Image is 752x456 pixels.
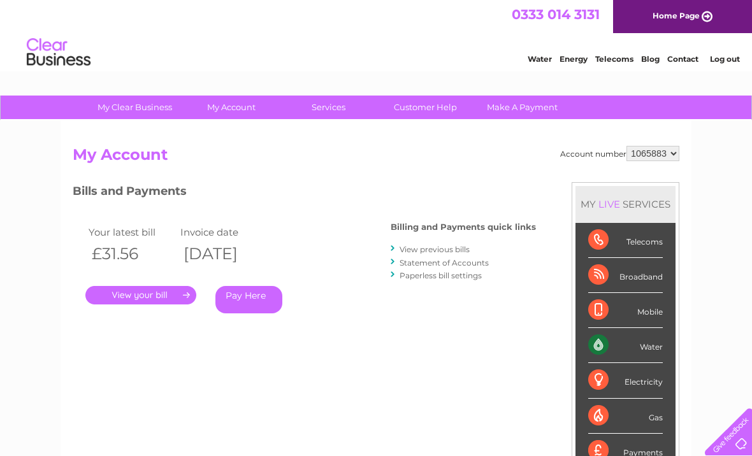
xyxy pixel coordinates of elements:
img: logo.png [26,33,91,72]
a: Customer Help [373,96,478,119]
th: £31.56 [85,241,177,267]
a: . [85,286,196,304]
td: Your latest bill [85,224,177,241]
a: Statement of Accounts [400,258,489,267]
div: MY SERVICES [575,186,676,222]
div: Electricity [588,363,663,398]
div: Telecoms [588,223,663,258]
h3: Bills and Payments [73,182,536,204]
a: Log out [710,54,740,64]
a: Energy [560,54,588,64]
a: Services [276,96,381,119]
a: My Clear Business [82,96,187,119]
a: Blog [641,54,660,64]
a: Telecoms [595,54,633,64]
h4: Billing and Payments quick links [391,222,536,232]
div: Gas [588,399,663,434]
div: LIVE [596,198,623,210]
a: Contact [667,54,698,64]
div: Account number [560,146,679,161]
a: My Account [179,96,284,119]
td: Invoice date [177,224,269,241]
a: 0333 014 3131 [512,6,600,22]
h2: My Account [73,146,679,170]
div: Clear Business is a trading name of Verastar Limited (registered in [GEOGRAPHIC_DATA] No. 3667643... [76,7,678,62]
div: Mobile [588,293,663,328]
a: Make A Payment [470,96,575,119]
div: Water [588,328,663,363]
a: Pay Here [215,286,282,313]
div: Broadband [588,258,663,293]
th: [DATE] [177,241,269,267]
a: Water [528,54,552,64]
a: Paperless bill settings [400,271,482,280]
a: View previous bills [400,245,470,254]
